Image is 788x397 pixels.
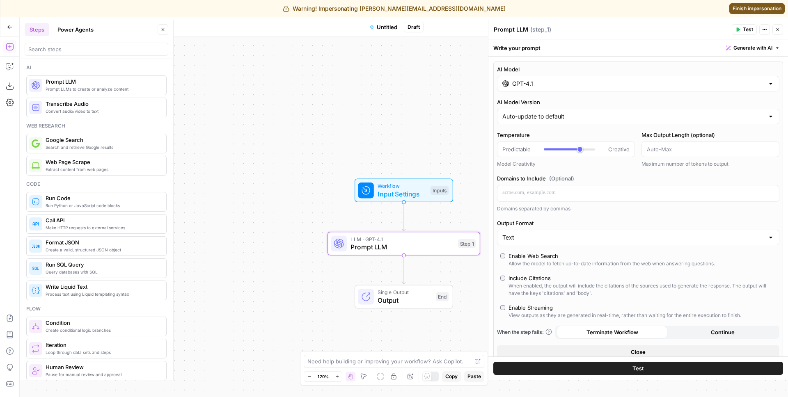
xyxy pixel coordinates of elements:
[502,233,764,242] input: Text
[46,283,160,291] span: Write Liquid Text
[328,285,480,309] div: Single OutputOutputEnd
[46,166,160,173] span: Extract content from web pages
[530,25,551,34] span: ( step_1 )
[502,112,764,121] input: Auto-update to default
[46,319,160,327] span: Condition
[647,145,774,153] input: Auto-Max
[46,194,160,202] span: Run Code
[493,362,783,375] button: Test
[497,160,635,168] div: Model Creativity
[497,65,779,73] label: AI Model
[445,373,458,380] span: Copy
[378,295,432,305] span: Output
[53,23,98,36] button: Power Agents
[436,292,449,301] div: End
[46,224,160,231] span: Make HTTP requests to external services
[46,269,160,275] span: Query databases with SQL
[497,205,779,212] div: Domains separated by commas
[317,373,329,380] span: 120%
[509,260,715,267] div: Allow the model to fetch up-to-date information from the web when answering questions.
[28,45,165,53] input: Search steps
[46,327,160,333] span: Create conditional logic branches
[46,363,160,371] span: Human Review
[46,216,160,224] span: Call API
[364,21,402,34] button: Untitled
[283,5,506,13] div: Warning! Impersonating [PERSON_NAME][EMAIL_ADDRESS][DOMAIN_NAME]
[509,252,558,260] div: Enable Web Search
[46,136,160,144] span: Google Search
[402,256,405,284] g: Edge from step_1 to end
[46,349,160,356] span: Loop through data sets and steps
[328,232,480,256] div: LLM · GPT-4.1Prompt LLMStep 1
[378,182,426,190] span: Workflow
[500,305,505,310] input: Enable StreamingView outputs as they are generated in real-time, rather than waiting for the enti...
[509,312,741,319] div: View outputs as they are generated in real-time, rather than waiting for the entire execution to ...
[631,348,646,356] span: Close
[46,108,160,114] span: Convert audio/video to text
[431,186,449,195] div: Inputs
[723,43,783,53] button: Generate with AI
[509,303,553,312] div: Enable Streaming
[549,174,574,183] span: (Optional)
[667,326,778,339] button: Continue
[26,64,167,71] div: Ai
[46,260,160,269] span: Run SQL Query
[464,371,484,382] button: Paste
[632,364,644,372] span: Test
[497,174,779,183] label: Domains to Include
[46,371,160,378] span: Pause for manual review and approval
[46,158,160,166] span: Web Page Scrape
[408,23,420,31] span: Draft
[46,341,160,349] span: Iteration
[442,371,461,382] button: Copy
[328,178,480,202] div: WorkflowInput SettingsInputs
[46,100,160,108] span: Transcribe Audio
[733,5,781,12] span: Finish impersonation
[586,328,638,336] span: Terminate Workflow
[497,98,779,106] label: AI Model Version
[641,131,779,139] label: Max Output Length (optional)
[402,202,405,231] g: Edge from start to step_1
[458,239,476,248] div: Step 1
[46,202,160,209] span: Run Python or JavaScript code blocks
[494,25,528,34] textarea: Prompt LLM
[46,246,160,253] span: Create a valid, structured JSON object
[46,144,160,151] span: Search and retrieve Google results
[502,145,531,153] span: Predictable
[729,3,785,14] a: Finish impersonation
[641,160,779,168] div: Maximum number of tokens to output
[497,329,552,336] a: When the step fails:
[733,44,772,52] span: Generate with AI
[467,373,481,380] span: Paste
[25,23,49,36] button: Steps
[26,122,167,130] div: Web research
[350,235,454,243] span: LLM · GPT-4.1
[711,328,735,336] span: Continue
[497,219,779,227] label: Output Format
[46,291,160,297] span: Process text using Liquid templating syntax
[500,253,505,258] input: Enable Web SearchAllow the model to fetch up-to-date information from the web when answering ques...
[378,288,432,296] span: Single Output
[26,180,167,188] div: Code
[46,86,160,92] span: Prompt LLMs to create or analyze content
[350,242,454,252] span: Prompt LLM
[743,26,753,33] span: Test
[509,282,776,297] div: When enabled, the output will include the citations of the sources used to generate the response....
[46,78,160,86] span: Prompt LLM
[732,24,757,35] button: Test
[497,345,779,358] button: Close
[497,131,635,139] label: Temperature
[608,145,630,153] span: Creative
[488,39,788,56] div: Write your prompt
[46,238,160,246] span: Format JSON
[500,276,505,281] input: Include CitationsWhen enabled, the output will include the citations of the sources used to gener...
[26,305,167,313] div: Flow
[377,23,397,31] span: Untitled
[378,189,426,199] span: Input Settings
[509,274,551,282] div: Include Citations
[512,80,764,88] input: Select a model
